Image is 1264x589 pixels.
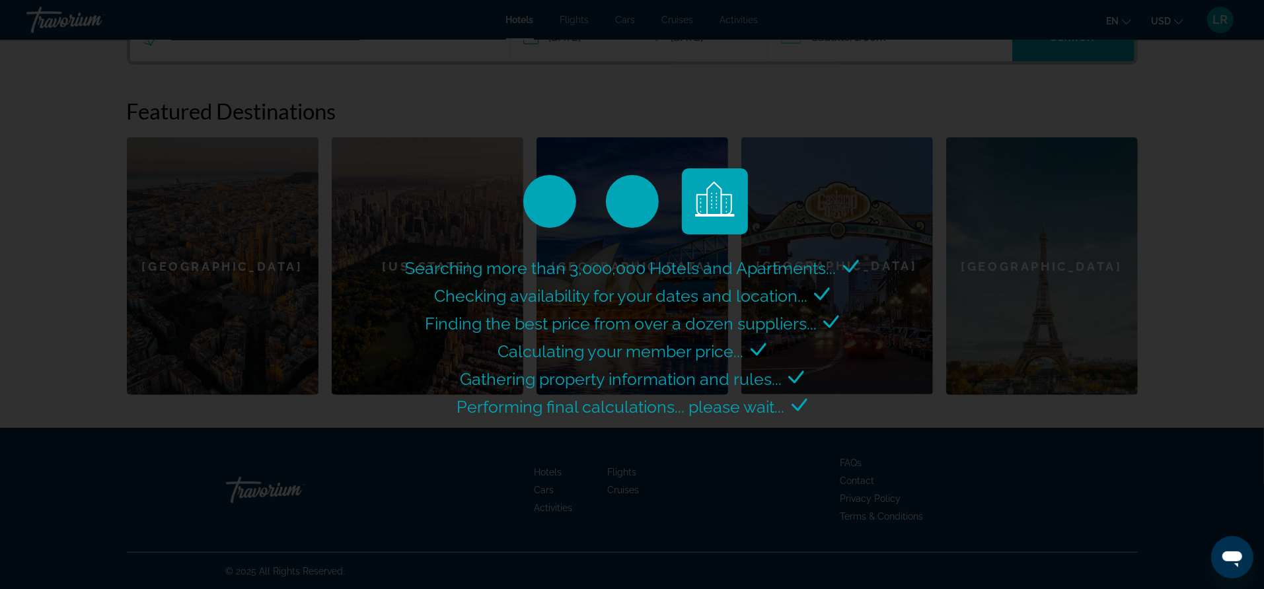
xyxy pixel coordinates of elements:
[425,314,817,333] span: Finding the best price from over a dozen suppliers...
[460,369,782,389] span: Gathering property information and rules...
[498,341,744,361] span: Calculating your member price...
[434,286,807,306] span: Checking availability for your dates and location...
[1211,536,1253,578] iframe: Button to launch messaging window
[406,258,836,278] span: Searching more than 3,000,000 Hotels and Apartments...
[457,397,785,417] span: Performing final calculations... please wait...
